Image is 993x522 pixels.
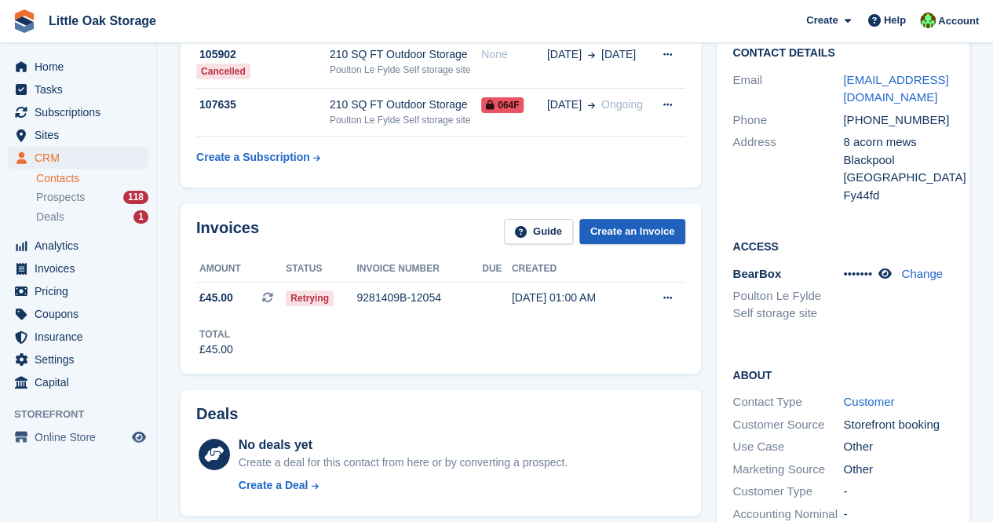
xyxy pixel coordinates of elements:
div: £45.00 [199,341,233,358]
div: [PHONE_NUMBER] [843,111,954,130]
div: [GEOGRAPHIC_DATA] [843,169,954,187]
div: Marketing Source [732,461,843,479]
span: Analytics [35,235,129,257]
span: BearBox [732,267,781,280]
a: menu [8,257,148,279]
span: Settings [35,349,129,371]
h2: Deals [196,405,238,423]
a: menu [8,101,148,123]
span: Create [806,13,838,28]
span: Account [938,13,979,29]
a: Prospects 118 [36,189,148,206]
div: Email [732,71,843,107]
img: stora-icon-8386f47178a22dfd0bd8f6a31ec36ba5ce8667c1dd55bd0f319d3a0aa187defe.svg [13,9,36,33]
div: [DATE] 01:00 AM [512,290,637,306]
a: menu [8,124,148,146]
a: menu [8,371,148,393]
span: Sites [35,124,129,146]
div: 105902 [196,46,330,63]
span: Help [884,13,906,28]
a: menu [8,426,148,448]
a: [EMAIL_ADDRESS][DOMAIN_NAME] [843,73,948,104]
a: Create a Subscription [196,143,320,172]
h2: About [732,367,954,382]
div: Poulton Le Fylde Self storage site [330,113,481,127]
a: menu [8,280,148,302]
th: Status [286,257,356,282]
a: Create a Deal [239,477,568,494]
a: Customer [843,395,894,408]
div: None [481,46,547,63]
div: No deals yet [239,436,568,454]
h2: Invoices [196,219,259,245]
div: Total [199,327,233,341]
th: Due [482,257,512,282]
th: Created [512,257,637,282]
div: Other [843,438,954,456]
div: Phone [732,111,843,130]
th: Amount [196,257,286,282]
div: Create a Subscription [196,149,310,166]
div: 118 [123,191,148,204]
span: Storefront [14,407,156,422]
div: 210 SQ FT Outdoor Storage [330,97,481,113]
a: menu [8,56,148,78]
div: Fy44fd [843,187,954,205]
div: Customer Type [732,483,843,501]
h2: Contact Details [732,47,954,60]
span: 064F [481,97,524,113]
h2: Access [732,238,954,254]
div: Create a deal for this contact from here or by converting a prospect. [239,454,568,471]
a: Change [901,267,943,280]
li: Poulton Le Fylde Self storage site [732,287,843,323]
div: Cancelled [196,64,250,79]
div: 8 acorn mews [843,133,954,151]
span: Ongoing [601,98,643,111]
div: 107635 [196,97,330,113]
div: Use Case [732,438,843,456]
div: Contact Type [732,393,843,411]
span: [DATE] [601,46,636,63]
div: 1 [133,210,148,224]
span: Deals [36,210,64,224]
span: Pricing [35,280,129,302]
div: Other [843,461,954,479]
div: Create a Deal [239,477,308,494]
a: menu [8,78,148,100]
span: Retrying [286,290,334,306]
a: Little Oak Storage [42,8,162,34]
div: 210 SQ FT Outdoor Storage [330,46,481,63]
a: Contacts [36,171,148,186]
div: - [843,483,954,501]
span: CRM [35,147,129,169]
a: menu [8,326,148,348]
span: Subscriptions [35,101,129,123]
span: [DATE] [547,46,582,63]
a: Deals 1 [36,209,148,225]
div: Storefront booking [843,416,954,434]
a: Guide [504,219,573,245]
span: Tasks [35,78,129,100]
span: Coupons [35,303,129,325]
a: menu [8,235,148,257]
span: Capital [35,371,129,393]
a: menu [8,349,148,371]
div: Address [732,133,843,204]
span: [DATE] [547,97,582,113]
span: Home [35,56,129,78]
span: ••••••• [843,267,872,280]
a: Create an Invoice [579,219,686,245]
span: Invoices [35,257,129,279]
span: Online Store [35,426,129,448]
span: Prospects [36,190,85,205]
img: Michael Aujla [920,13,936,28]
a: Preview store [130,428,148,447]
span: Insurance [35,326,129,348]
div: 9281409B-12054 [356,290,482,306]
div: Blackpool [843,151,954,170]
a: menu [8,147,148,169]
div: Customer Source [732,416,843,434]
div: Poulton Le Fylde Self storage site [330,63,481,77]
a: menu [8,303,148,325]
span: £45.00 [199,290,233,306]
